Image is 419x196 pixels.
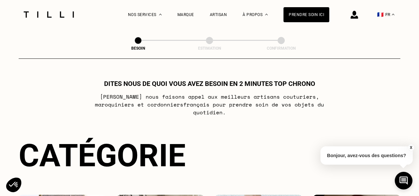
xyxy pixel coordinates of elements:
img: menu déroulant [392,14,394,15]
img: Logo du service de couturière Tilli [21,11,76,18]
p: [PERSON_NAME] nous faisons appel aux meilleurs artisans couturiers , maroquiniers et cordonniers ... [80,93,339,116]
a: Prendre soin ici [283,7,329,22]
div: Confirmation [248,46,314,51]
button: X [408,144,414,151]
img: Menu déroulant [159,14,162,15]
p: Bonjour, avez-vous des questions? [320,146,413,165]
a: Artisan [210,12,227,17]
div: Besoin [105,46,171,51]
div: Estimation [177,46,242,51]
a: Marque [177,12,194,17]
img: Menu déroulant à propos [265,14,268,15]
h1: Dites nous de quoi vous avez besoin en 2 minutes top chrono [104,80,315,88]
span: 🇫🇷 [377,11,384,18]
div: Catégorie [19,137,400,174]
img: icône connexion [351,11,358,19]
